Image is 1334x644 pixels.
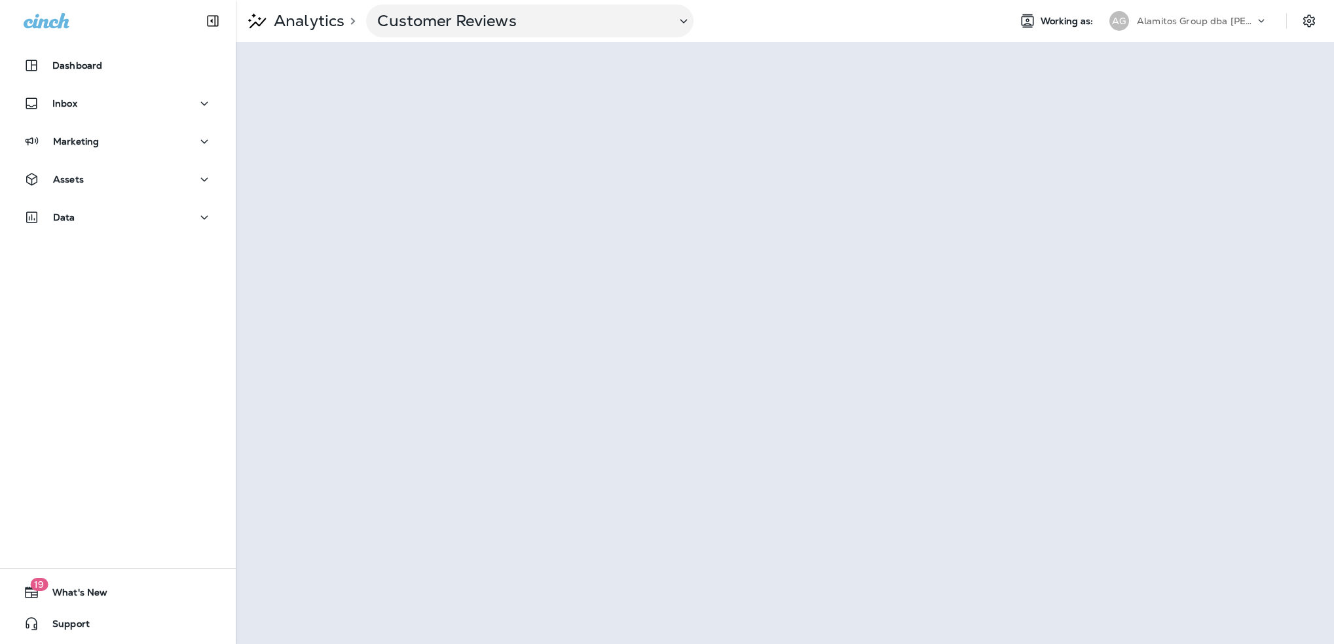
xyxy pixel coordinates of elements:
[53,174,84,185] p: Assets
[13,52,223,79] button: Dashboard
[13,579,223,605] button: 19What's New
[13,128,223,154] button: Marketing
[39,587,107,603] span: What's New
[344,16,356,26] p: >
[13,204,223,230] button: Data
[1041,16,1096,27] span: Working as:
[53,136,99,147] p: Marketing
[39,618,90,634] span: Support
[13,166,223,192] button: Assets
[53,212,75,223] p: Data
[377,11,665,31] p: Customer Reviews
[269,11,344,31] p: Analytics
[195,8,231,34] button: Collapse Sidebar
[30,578,48,591] span: 19
[52,98,77,109] p: Inbox
[1137,16,1255,26] p: Alamitos Group dba [PERSON_NAME]
[13,90,223,116] button: Inbox
[1297,9,1321,33] button: Settings
[52,60,102,71] p: Dashboard
[13,611,223,637] button: Support
[1109,11,1129,31] div: AG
